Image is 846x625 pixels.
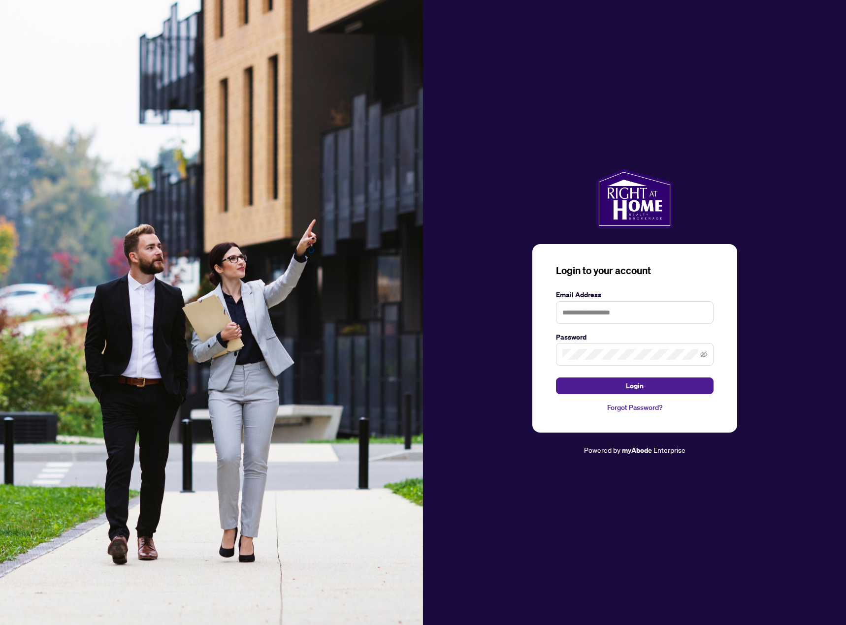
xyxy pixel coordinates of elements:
span: Powered by [584,445,620,454]
h3: Login to your account [556,264,714,278]
span: Enterprise [653,445,685,454]
a: myAbode [622,445,652,456]
span: Login [626,378,644,394]
img: ma-logo [596,169,673,228]
button: Login [556,377,714,394]
label: Email Address [556,289,714,300]
a: Forgot Password? [556,402,714,413]
span: eye-invisible [700,351,707,358]
label: Password [556,332,714,343]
